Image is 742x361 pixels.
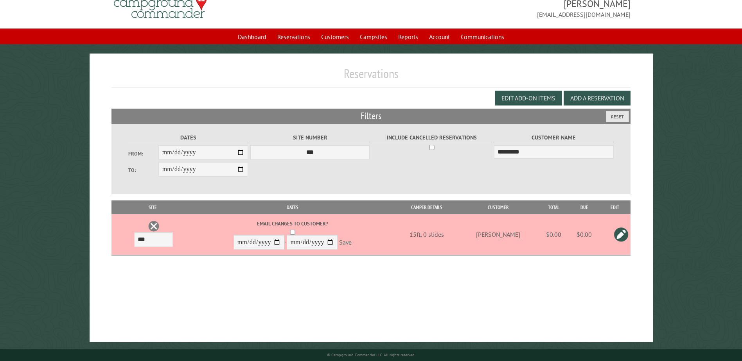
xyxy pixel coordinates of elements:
label: Email changes to customer? [191,220,394,227]
th: Customer [458,200,538,214]
a: Campsites [355,29,392,44]
label: Site Number [250,133,370,142]
div: - [191,220,394,252]
label: From: [128,150,158,157]
h2: Filters [111,109,630,123]
th: Camper Details [395,200,458,214]
th: Site [115,200,189,214]
td: $0.00 [569,214,599,255]
a: Customers [316,29,354,44]
a: Account [424,29,455,44]
a: Dashboard [233,29,271,44]
a: Reports [393,29,423,44]
td: $0.00 [538,214,569,255]
a: Communications [456,29,509,44]
td: 15ft, 0 slides [395,214,458,255]
th: Edit [599,200,630,214]
button: Reset [606,111,629,122]
label: To: [128,166,158,174]
label: Include Cancelled Reservations [372,133,492,142]
a: Reservations [273,29,315,44]
a: Save [339,239,352,247]
label: Customer Name [494,133,613,142]
button: Add a Reservation [564,91,631,105]
button: Edit Add-on Items [495,91,562,105]
th: Due [569,200,599,214]
label: Dates [128,133,248,142]
td: [PERSON_NAME] [458,214,538,255]
h1: Reservations [111,66,630,88]
th: Total [538,200,569,214]
th: Dates [190,200,395,214]
small: © Campground Commander LLC. All rights reserved. [327,352,415,357]
a: Delete this reservation [148,220,160,232]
